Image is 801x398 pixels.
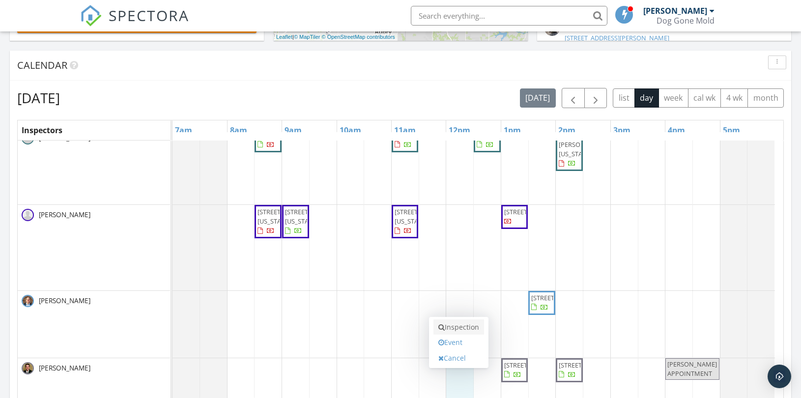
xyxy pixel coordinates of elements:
span: [STREET_ADDRESS][US_STATE] [285,207,340,226]
img: bryan_pic.jpg [22,295,34,307]
a: 8am [228,122,250,138]
span: [PERSON_NAME] [37,210,92,220]
button: [DATE] [520,88,556,108]
a: Cancel [433,350,484,366]
button: Next day [584,88,607,108]
span: Inspectors [22,125,62,136]
a: © MapTiler [294,34,320,40]
a: SPECTORA [80,13,189,34]
span: [PERSON_NAME] APPOINTMENT [667,360,717,378]
span: [STREET_ADDRESS] [559,361,614,370]
span: [STREET_ADDRESS][US_STATE] [395,207,450,226]
button: week [658,88,688,108]
a: Leaflet [276,34,292,40]
span: [PERSON_NAME] [37,363,92,373]
a: 7am [172,122,195,138]
a: [STREET_ADDRESS][PERSON_NAME] [565,33,669,42]
div: Open Intercom Messenger [768,365,791,388]
button: day [634,88,659,108]
a: 1pm [501,122,523,138]
a: © OpenStreetMap contributors [322,34,395,40]
a: 3pm [611,122,633,138]
a: 4pm [665,122,687,138]
a: 12pm [446,122,473,138]
span: [STREET_ADDRESS][PERSON_NAME][US_STATE] [559,131,614,158]
button: 4 wk [720,88,748,108]
img: The Best Home Inspection Software - Spectora [80,5,102,27]
a: Event [433,335,484,350]
span: [STREET_ADDRESS][US_STATE] [257,207,313,226]
a: 5pm [720,122,743,138]
div: Dog Gone Mold [657,16,715,26]
button: month [747,88,784,108]
div: | [274,33,398,41]
button: cal wk [688,88,721,108]
a: 11am [392,122,418,138]
h2: [DATE] [17,88,60,108]
a: Inspection [433,319,484,335]
span: [STREET_ADDRESS] [504,361,559,370]
span: [STREET_ADDRESS] [504,207,559,216]
span: [STREET_ADDRESS] [531,293,586,302]
a: 9am [282,122,304,138]
span: Calendar [17,58,67,72]
img: default-user-f0147aede5fd5fa78ca7ade42f37bd4542148d508eef1c3d3ea960f66861d68b.jpg [22,209,34,221]
a: 10am [337,122,364,138]
input: Search everything... [411,6,607,26]
button: Previous day [562,88,585,108]
span: [PERSON_NAME] [37,296,92,306]
button: list [613,88,635,108]
span: SPECTORA [109,5,189,26]
img: jonathan_pic.jpg [22,362,34,374]
div: [PERSON_NAME] [643,6,707,16]
a: 2pm [556,122,578,138]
